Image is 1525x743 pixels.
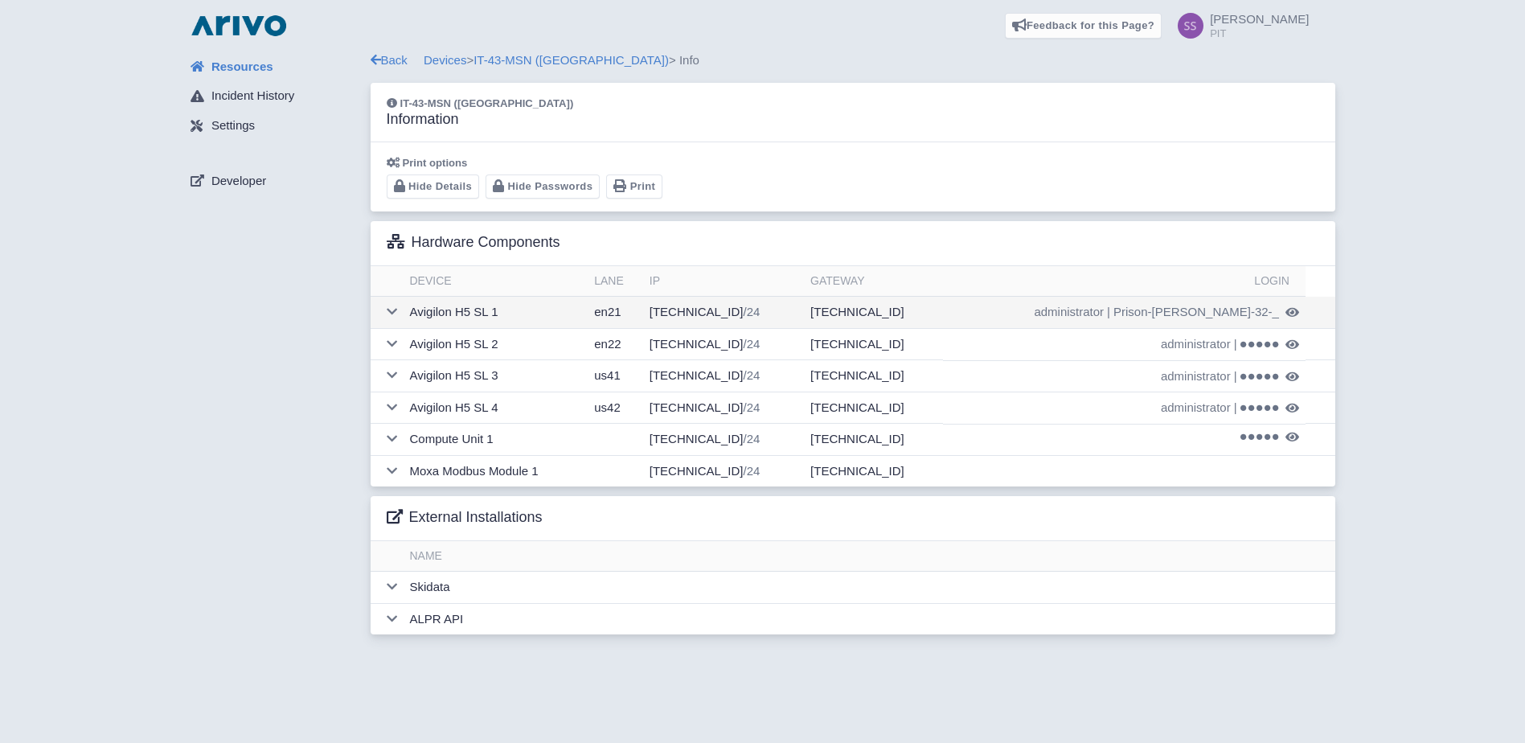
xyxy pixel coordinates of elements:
td: [TECHNICAL_ID] [804,455,943,486]
a: Back [371,53,408,67]
td: [TECHNICAL_ID] [643,424,804,456]
td: Avigilon H5 SL 3 [404,360,588,392]
span: Settings [211,117,255,135]
span: /24 [743,368,760,382]
th: Login [943,266,1306,297]
td: [TECHNICAL_ID] [804,392,943,424]
span: en21 [594,305,621,318]
span: us41 [594,368,621,382]
span: Hide Details [408,180,472,192]
a: [PERSON_NAME] PIT [1168,13,1309,39]
button: Print [606,174,662,199]
td: Compute Unit 1 [404,424,588,456]
td: | [943,328,1306,360]
td: | [943,297,1306,328]
th: Device [404,266,588,297]
span: IT-43-MSN ([GEOGRAPHIC_DATA]) [400,97,574,109]
span: Developer [211,172,266,191]
td: Avigilon H5 SL 2 [404,328,588,360]
a: Devices [424,53,466,67]
h3: Hardware Components [387,234,560,252]
td: Moxa Modbus Module 1 [404,455,588,486]
span: en22 [594,337,621,351]
td: Skidata [404,572,1335,604]
td: [TECHNICAL_ID] [643,328,804,360]
td: | [943,392,1306,424]
th: Gateway [804,266,943,297]
span: administrator [1161,367,1231,386]
span: /24 [743,400,760,414]
span: administrator [1161,335,1231,354]
h3: Information [387,111,574,129]
span: Incident History [211,87,294,105]
span: [PERSON_NAME] [1210,12,1309,26]
td: [TECHNICAL_ID] [804,424,943,456]
img: logo [187,13,290,39]
a: Incident History [178,81,371,112]
th: Lane [588,266,643,297]
td: [TECHNICAL_ID] [643,297,804,329]
button: Hide Passwords [486,174,600,199]
td: | [943,360,1306,392]
span: administrator [1034,303,1104,322]
th: Name [404,541,1335,572]
a: Feedback for this Page? [1005,13,1162,39]
a: Developer [178,166,371,196]
td: Avigilon H5 SL 4 [404,392,588,424]
td: [TECHNICAL_ID] [643,392,804,424]
button: Hide Details [387,174,480,199]
div: > > Info [371,51,1335,70]
span: us42 [594,400,621,414]
h3: External Installations [387,509,543,527]
small: PIT [1210,28,1309,39]
span: /24 [743,337,760,351]
a: IT-43-MSN ([GEOGRAPHIC_DATA]) [473,53,669,67]
span: administrator [1161,399,1231,417]
span: /24 [743,432,760,445]
span: Hide Passwords [507,180,592,192]
a: Resources [178,51,371,82]
td: [TECHNICAL_ID] [804,360,943,392]
span: Print [630,180,656,192]
td: [TECHNICAL_ID] [804,328,943,360]
td: Avigilon H5 SL 1 [404,297,588,329]
td: [TECHNICAL_ID] [643,360,804,392]
td: [TECHNICAL_ID] [643,455,804,486]
span: Print options [403,157,468,169]
td: ALPR API [404,603,1335,634]
td: [TECHNICAL_ID] [804,297,943,329]
th: IP [643,266,804,297]
span: Resources [211,58,273,76]
span: /24 [743,305,760,318]
span: Prison-[PERSON_NAME]-32-_ [1113,303,1279,322]
a: Settings [178,111,371,142]
span: /24 [743,464,760,478]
